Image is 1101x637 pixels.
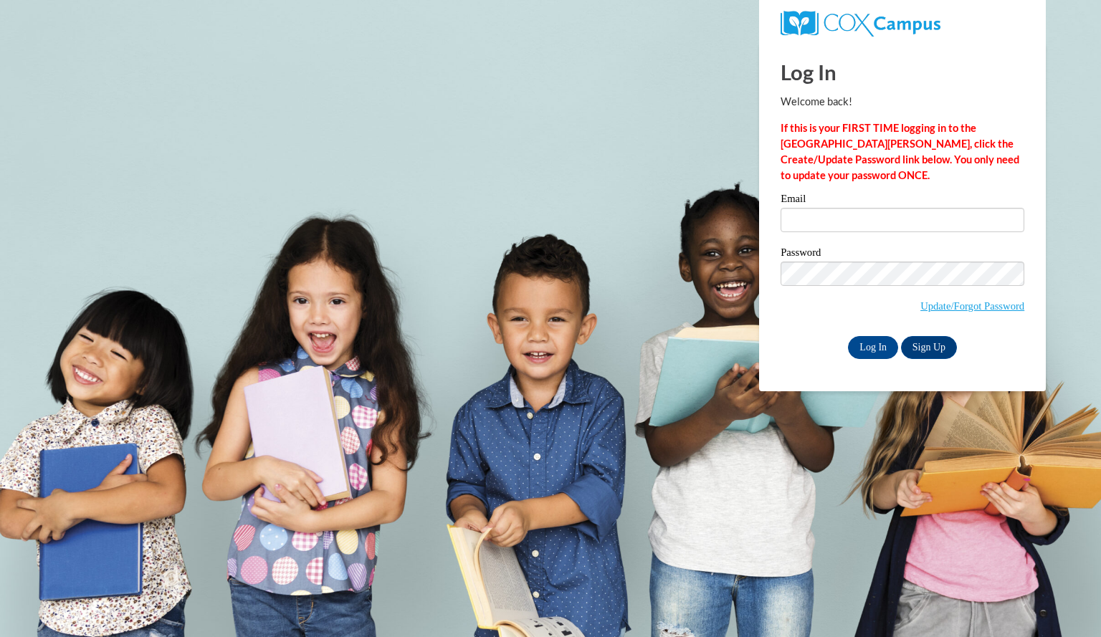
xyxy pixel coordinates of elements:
[781,247,1024,262] label: Password
[848,336,898,359] input: Log In
[781,94,1024,110] p: Welcome back!
[781,16,940,29] a: COX Campus
[781,193,1024,208] label: Email
[901,336,957,359] a: Sign Up
[781,122,1019,181] strong: If this is your FIRST TIME logging in to the [GEOGRAPHIC_DATA][PERSON_NAME], click the Create/Upd...
[781,57,1024,87] h1: Log In
[920,300,1024,312] a: Update/Forgot Password
[781,11,940,37] img: COX Campus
